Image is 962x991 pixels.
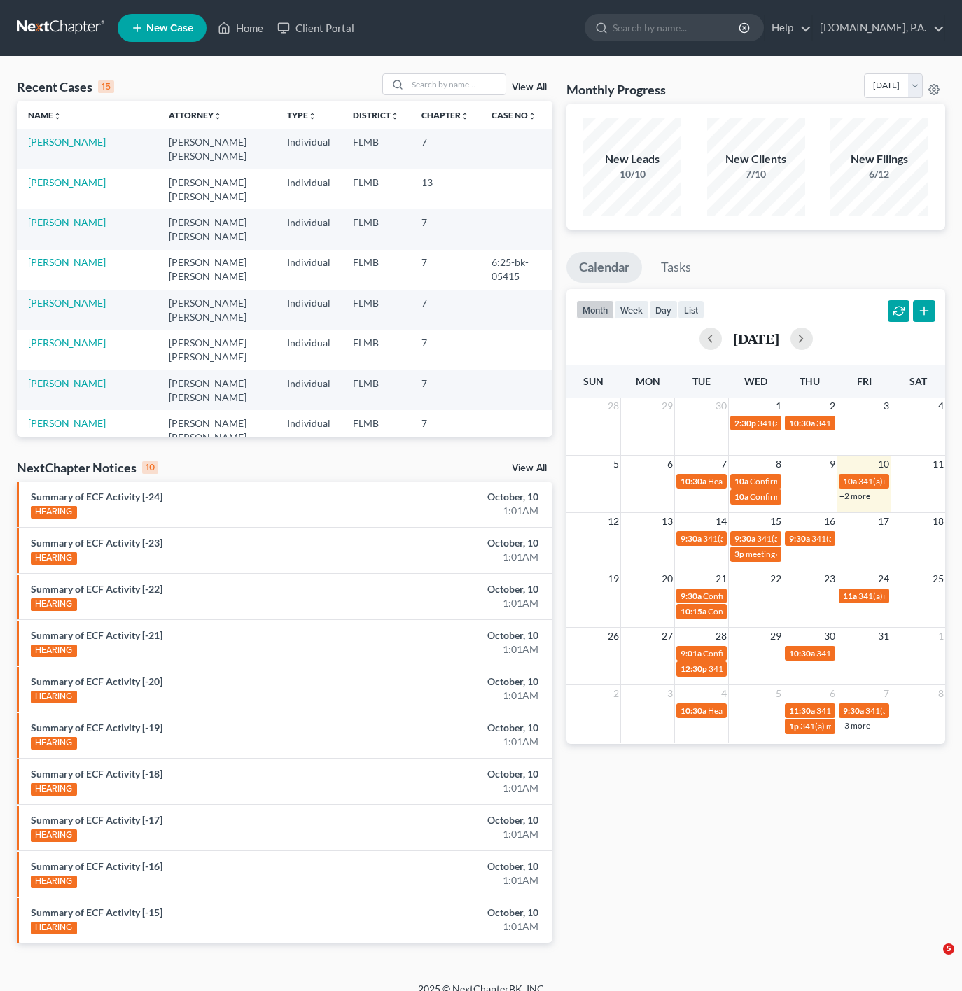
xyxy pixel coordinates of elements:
[410,410,480,450] td: 7
[613,15,741,41] input: Search by name...
[31,552,77,565] div: HEARING
[816,418,872,428] span: 341(a) meeting
[211,15,270,41] a: Home
[857,375,872,387] span: Fri
[379,689,538,703] div: 1:01AM
[379,827,538,841] div: 1:01AM
[410,209,480,249] td: 7
[800,721,856,731] span: 341(a) meeting
[31,860,162,872] a: Summary of ECF Activity [-16]
[828,398,837,414] span: 2
[843,476,857,486] span: 10a
[681,533,702,544] span: 9:30a
[379,675,538,689] div: October, 10
[379,550,538,564] div: 1:01AM
[276,330,342,370] td: Individual
[606,398,620,414] span: 28
[681,606,706,617] span: 10:15a
[31,829,77,842] div: HEARING
[410,330,480,370] td: 7
[158,129,276,169] td: [PERSON_NAME] [PERSON_NAME]
[707,151,805,167] div: New Clients
[636,375,660,387] span: Mon
[583,151,681,167] div: New Leads
[276,169,342,209] td: Individual
[342,290,410,330] td: FLMB
[276,129,342,169] td: Individual
[391,112,399,120] i: unfold_more
[31,537,162,549] a: Summary of ECF Activity [-23]
[937,628,945,645] span: 1
[877,628,891,645] span: 31
[342,169,410,209] td: FLMB
[53,112,62,120] i: unfold_more
[660,570,674,587] span: 20
[744,375,767,387] span: Wed
[774,685,783,702] span: 5
[28,417,106,429] a: [PERSON_NAME]
[353,110,399,120] a: Districtunfold_more
[31,491,162,502] a: Summary of ECF Activity [-24]
[660,628,674,645] span: 27
[649,300,678,319] button: day
[606,628,620,645] span: 26
[379,721,538,735] div: October, 10
[480,250,552,290] td: 6:25-bk-05415
[158,370,276,410] td: [PERSON_NAME] [PERSON_NAME]
[410,250,480,290] td: 7
[765,15,811,41] a: Help
[708,476,737,486] span: Hearing
[146,23,193,34] span: New Case
[379,813,538,827] div: October, 10
[276,290,342,330] td: Individual
[816,648,872,659] span: 341(a) meeting
[28,176,106,188] a: [PERSON_NAME]
[692,375,711,387] span: Tue
[379,873,538,887] div: 1:01AM
[830,167,928,181] div: 6/12
[379,859,538,873] div: October, 10
[648,252,704,283] a: Tasks
[31,691,77,703] div: HEARING
[909,375,927,387] span: Sat
[421,110,469,120] a: Chapterunfold_more
[843,591,857,601] span: 11a
[714,570,728,587] span: 21
[811,533,867,544] span: 341(a) meeting
[843,705,864,716] span: 9:30a
[407,74,506,94] input: Search by name...
[937,398,945,414] span: 4
[342,370,410,410] td: FLMB
[882,685,891,702] span: 7
[512,83,547,92] a: View All
[877,513,891,530] span: 17
[734,418,756,428] span: 2:30p
[789,418,815,428] span: 10:30a
[214,112,222,120] i: unfold_more
[789,648,815,659] span: 10:30a
[158,410,276,450] td: [PERSON_NAME] [PERSON_NAME]
[342,250,410,290] td: FLMB
[830,151,928,167] div: New Filings
[931,513,945,530] span: 18
[734,491,748,502] span: 10a
[681,591,702,601] span: 9:30a
[31,722,162,733] a: Summary of ECF Activity [-19]
[158,330,276,370] td: [PERSON_NAME] [PERSON_NAME]
[492,110,536,120] a: Case Nounfold_more
[379,920,538,934] div: 1:01AM
[606,513,620,530] span: 12
[31,783,77,796] div: HEARING
[31,583,162,595] a: Summary of ECF Activity [-22]
[31,737,77,750] div: HEARING
[734,549,744,559] span: 3p
[31,675,162,687] a: Summary of ECF Activity [-20]
[937,685,945,702] span: 8
[839,720,870,731] a: +3 more
[583,167,681,181] div: 10/10
[28,377,106,389] a: [PERSON_NAME]
[342,209,410,249] td: FLMB
[342,410,410,450] td: FLMB
[28,136,106,148] a: [PERSON_NAME]
[17,78,114,95] div: Recent Cases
